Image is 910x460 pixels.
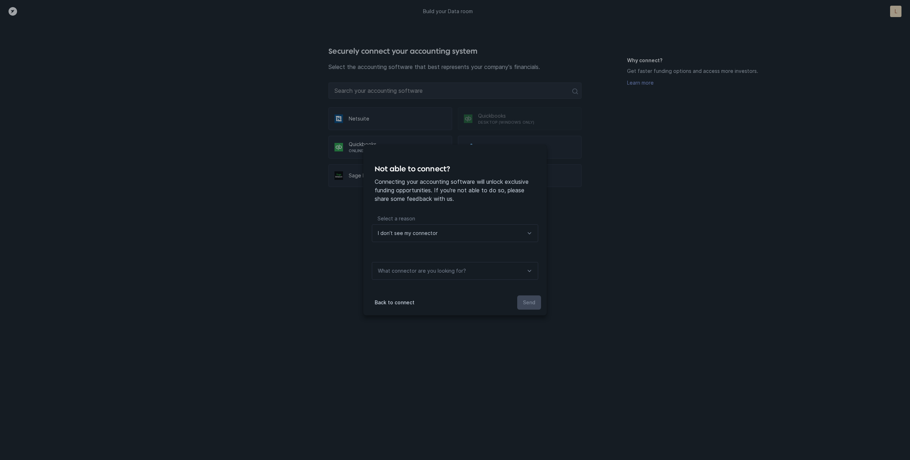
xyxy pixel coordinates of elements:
h4: Not able to connect? [375,163,535,175]
button: Send [517,295,541,310]
p: I don’t see my connector [378,229,438,237]
p: Connecting your accounting software will unlock exclusive funding opportunities. If you're not ab... [375,177,535,203]
p: Send [523,298,535,307]
p: Select a reason [372,214,538,224]
p: Back to connect [375,298,414,307]
p: What connector are you looking for? [378,267,466,275]
button: Back to connect [369,295,420,310]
